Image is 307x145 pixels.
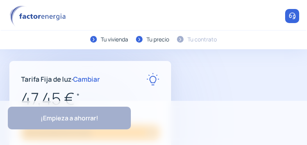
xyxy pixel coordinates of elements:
img: llamar [288,12,296,20]
p: Tarifa Fija de luz · [21,74,100,84]
img: logo factor [8,5,70,27]
div: Tu contrato [187,35,217,44]
img: rate-E.svg [146,73,159,86]
div: Tu vivienda [101,35,128,44]
span: Cambiar [73,75,100,84]
div: Tu precio [146,35,169,44]
p: 47,45 € [21,86,159,112]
